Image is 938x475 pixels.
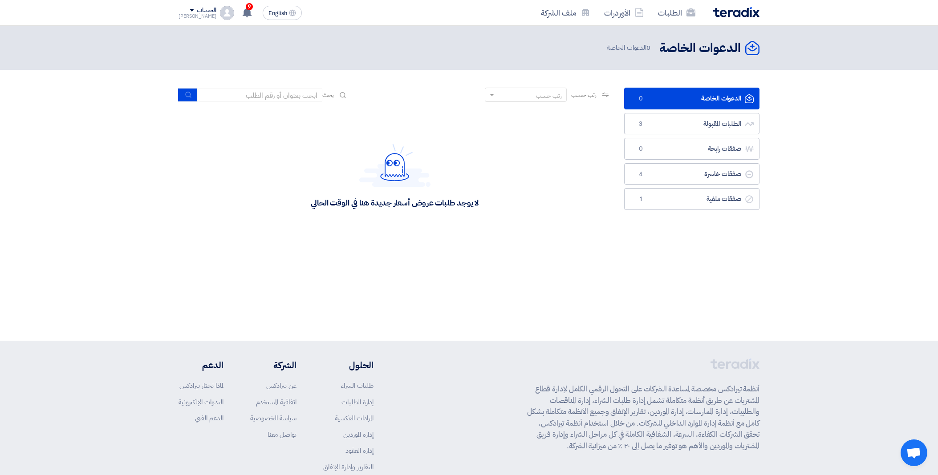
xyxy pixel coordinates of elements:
[534,2,597,23] a: ملف الشركة
[195,413,223,423] a: الدعم الفني
[266,381,296,390] a: عن تيرادكس
[659,40,741,57] h2: الدعوات الخاصة
[624,113,759,135] a: الطلبات المقبولة3
[268,430,296,439] a: تواصل معنا
[268,10,287,16] span: English
[635,195,646,204] span: 1
[624,88,759,109] a: الدعوات الخاصة0
[179,381,223,390] a: لماذا تختار تيرادكس
[256,397,296,407] a: اتفاقية المستخدم
[335,413,374,423] a: المزادات العكسية
[345,446,374,455] a: إدارة العقود
[179,397,223,407] a: الندوات الإلكترونية
[635,145,646,153] span: 0
[311,197,479,208] div: لا يوجد طلبات عروض أسعار جديدة هنا في الوقت الحالي
[527,383,759,451] p: أنظمة تيرادكس مخصصة لمساعدة الشركات على التحول الرقمي الكامل لإدارة قطاع المشتريات عن طريق أنظمة ...
[607,43,652,53] span: الدعوات الخاصة
[624,138,759,160] a: صفقات رابحة0
[597,2,651,23] a: الأوردرات
[323,462,374,472] a: التقارير وإدارة الإنفاق
[322,90,334,100] span: بحث
[341,397,374,407] a: إدارة الطلبات
[198,89,322,102] input: ابحث بعنوان أو رقم الطلب
[635,120,646,129] span: 3
[651,2,702,23] a: الطلبات
[343,430,374,439] a: إدارة الموردين
[179,14,216,19] div: [PERSON_NAME]
[624,188,759,210] a: صفقات ملغية1
[624,163,759,185] a: صفقات خاسرة4
[571,90,597,100] span: رتب حسب
[635,170,646,179] span: 4
[646,43,650,52] span: 0
[323,358,374,372] li: الحلول
[635,94,646,103] span: 0
[359,144,430,187] img: Hello
[246,3,253,10] span: 9
[220,6,234,20] img: profile_test.png
[250,413,296,423] a: سياسة الخصوصية
[901,439,927,466] div: Open chat
[197,7,216,14] div: الحساب
[250,358,296,372] li: الشركة
[713,7,759,17] img: Teradix logo
[263,6,302,20] button: English
[179,358,223,372] li: الدعم
[536,91,562,101] div: رتب حسب
[341,381,374,390] a: طلبات الشراء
